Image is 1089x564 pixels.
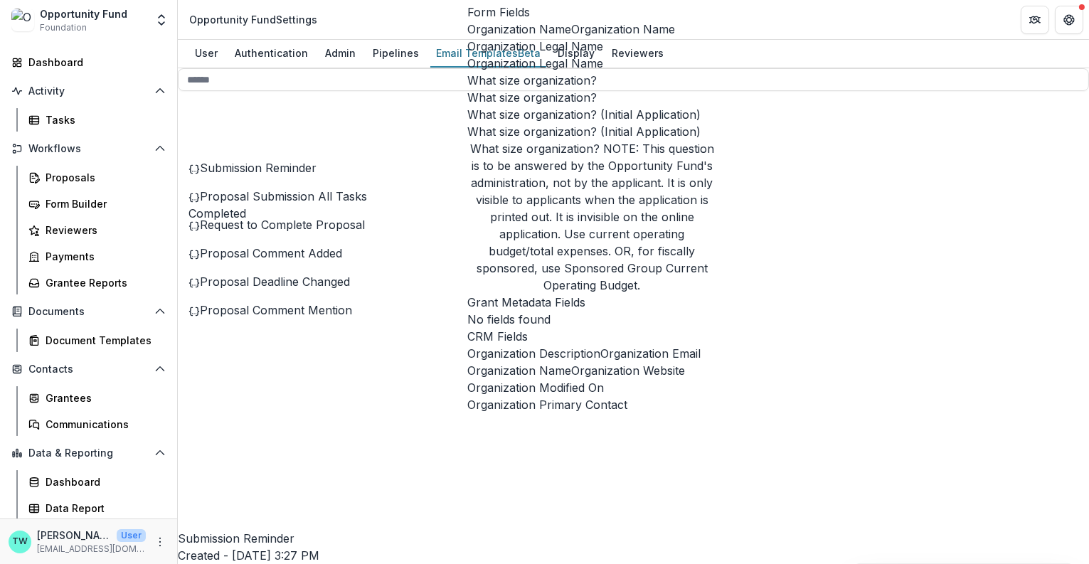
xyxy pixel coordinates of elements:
[46,390,160,405] div: Grantees
[467,328,716,345] div: CRM Fields
[23,496,171,520] a: Data Report
[23,329,171,352] a: Document Templates
[40,21,87,34] span: Foundation
[40,6,127,21] div: Opportunity Fund
[46,249,160,264] div: Payments
[200,275,350,289] span: Proposal Deadline Changed
[430,40,546,68] a: Email Templates Beta
[6,50,171,74] a: Dashboard
[467,379,604,396] span: Organization Modified On
[6,442,171,464] button: Open Data & Reporting
[46,112,160,127] div: Tasks
[28,143,149,155] span: Workflows
[467,396,627,413] button: Organization Primary Contact
[467,311,716,328] div: No fields found
[467,55,603,72] button: Organization Legal Name
[28,85,149,97] span: Activity
[6,300,171,323] button: Open Documents
[467,294,716,311] div: Grant Metadata Fields
[229,43,314,63] div: Authentication
[46,474,160,489] div: Dashboard
[23,470,171,494] a: Dashboard
[188,273,426,290] div: Proposal Deadline Changed
[571,21,675,38] button: Organization Name
[6,80,171,102] button: Open Activity
[467,21,571,38] button: Organization Name
[319,43,361,63] div: Admin
[188,216,426,233] div: Request to Complete Proposal
[1021,6,1049,34] button: Partners
[467,89,597,106] button: What size organization?
[6,137,171,160] button: Open Workflows
[467,140,716,294] button: What size organization? NOTE: This question is to be answered by the Opportunity Fund's administr...
[600,345,701,362] button: Organization Email
[467,106,701,123] button: What size organization? (Initial Application)
[23,413,171,436] a: Communications
[188,302,426,319] div: Proposal Comment Mention
[178,547,1089,564] p: Created - [DATE] 3:27 PM
[319,40,361,68] a: Admin
[467,123,701,140] button: What size organization? (Initial Application)
[200,218,365,232] span: Request to Complete Proposal
[1055,6,1083,34] button: Get Help
[430,43,546,63] div: Email Templates
[184,9,323,30] nav: breadcrumb
[23,108,171,132] a: Tasks
[189,43,223,63] div: User
[23,245,171,268] a: Payments
[28,363,149,376] span: Contacts
[200,161,317,175] span: Submission Reminder
[28,306,149,318] span: Documents
[188,188,426,222] div: Proposal Submission All Tasks Completed
[189,40,223,68] a: User
[46,196,160,211] div: Form Builder
[152,6,171,34] button: Open entity switcher
[46,417,160,432] div: Communications
[23,218,171,242] a: Reviewers
[467,72,597,89] button: What size organization?
[200,246,342,260] span: Proposal Comment Added
[12,537,28,546] div: Ti Wilhelm
[37,528,111,543] p: [PERSON_NAME]
[178,530,1089,547] h3: Submission Reminder
[46,501,160,516] div: Data Report
[23,192,171,216] a: Form Builder
[6,358,171,381] button: Open Contacts
[11,9,34,31] img: Opportunity Fund
[200,303,352,317] span: Proposal Comment Mention
[571,362,685,379] button: Organization Website
[367,43,425,63] div: Pipelines
[46,275,160,290] div: Grantee Reports
[188,245,426,262] div: Proposal Comment Added
[152,533,169,550] button: More
[23,271,171,294] a: Grantee Reports
[467,345,600,362] button: Organization Description
[23,166,171,189] a: Proposals
[188,159,426,176] div: Submission Reminder
[28,447,149,459] span: Data & Reporting
[46,170,160,185] div: Proposals
[229,40,314,68] a: Authentication
[46,223,160,238] div: Reviewers
[467,362,571,379] button: Organization Name
[189,12,317,27] div: Opportunity Fund Settings
[467,4,716,21] div: Form Fields
[467,38,603,55] button: Organization Legal Name
[28,55,160,70] div: Dashboard
[188,189,367,220] span: Proposal Submission All Tasks Completed
[367,40,425,68] a: Pipelines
